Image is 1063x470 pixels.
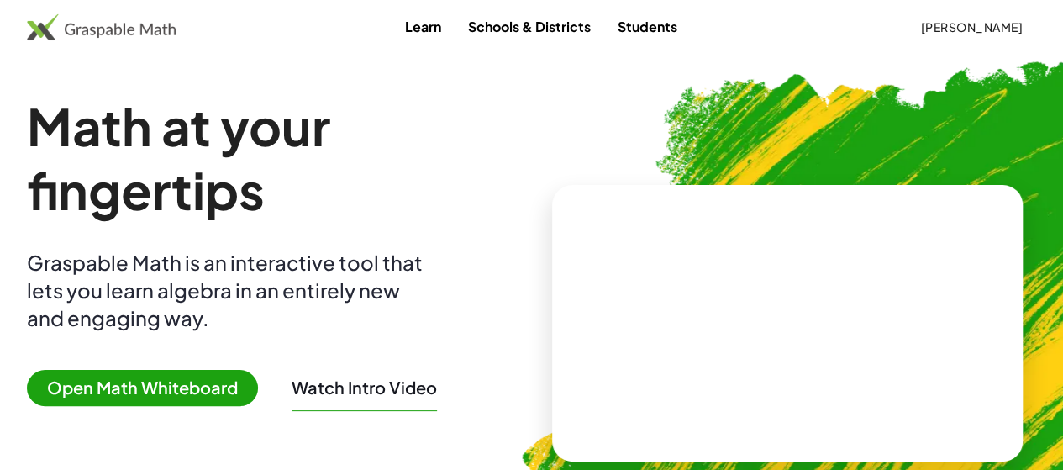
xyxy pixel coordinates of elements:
[920,19,1023,34] span: [PERSON_NAME]
[907,12,1036,42] button: [PERSON_NAME]
[661,260,913,386] video: What is this? This is dynamic math notation. Dynamic math notation plays a central role in how Gr...
[27,249,430,332] div: Graspable Math is an interactive tool that lets you learn algebra in an entirely new and engaging...
[455,11,604,42] a: Schools & Districts
[27,94,525,222] h1: Math at your fingertips
[604,11,691,42] a: Students
[392,11,455,42] a: Learn
[292,377,437,399] button: Watch Intro Video
[27,380,271,398] a: Open Math Whiteboard
[27,370,258,406] span: Open Math Whiteboard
